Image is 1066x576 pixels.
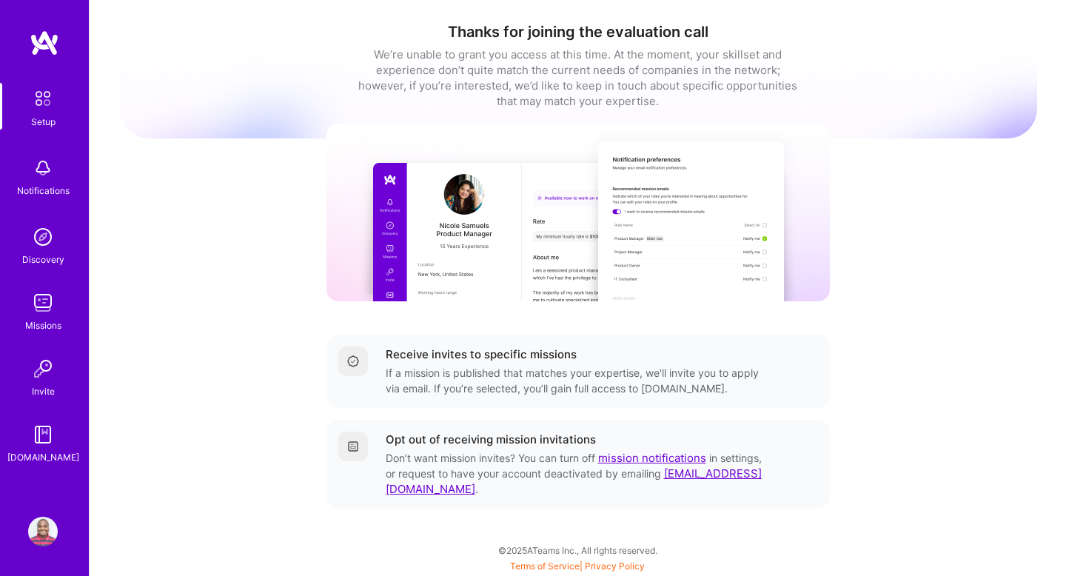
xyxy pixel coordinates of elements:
div: Don’t want mission invites? You can turn off in settings, or request to have your account deactiv... [386,450,765,497]
img: discovery [28,222,58,252]
div: Invite [32,384,55,399]
img: guide book [28,420,58,449]
img: User Avatar [28,517,58,546]
span: | [510,560,645,572]
div: [DOMAIN_NAME] [7,449,79,465]
div: Missions [25,318,61,333]
div: Discovery [22,252,64,267]
a: mission notifications [598,451,706,465]
div: Receive invites to specific missions [386,346,577,362]
a: Privacy Policy [585,560,645,572]
div: Opt out of receiving mission invitations [386,432,596,447]
div: Setup [31,114,56,130]
img: logo [30,30,59,56]
div: We’re unable to grant you access at this time. At the moment, your skillset and experience don’t ... [356,47,800,109]
img: bell [28,153,58,183]
img: Getting started [347,441,359,452]
img: curated missions [326,124,830,301]
h1: Thanks for joining the evaluation call [119,23,1037,41]
div: If a mission is published that matches your expertise, we'll invite you to apply via email. If yo... [386,365,765,396]
img: Invite [28,354,58,384]
a: Terms of Service [510,560,580,572]
div: Notifications [17,183,70,198]
img: Completed [347,355,359,367]
img: setup [27,83,58,114]
img: teamwork [28,288,58,318]
div: © 2025 ATeams Inc., All rights reserved. [89,532,1066,569]
a: User Avatar [24,517,61,546]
